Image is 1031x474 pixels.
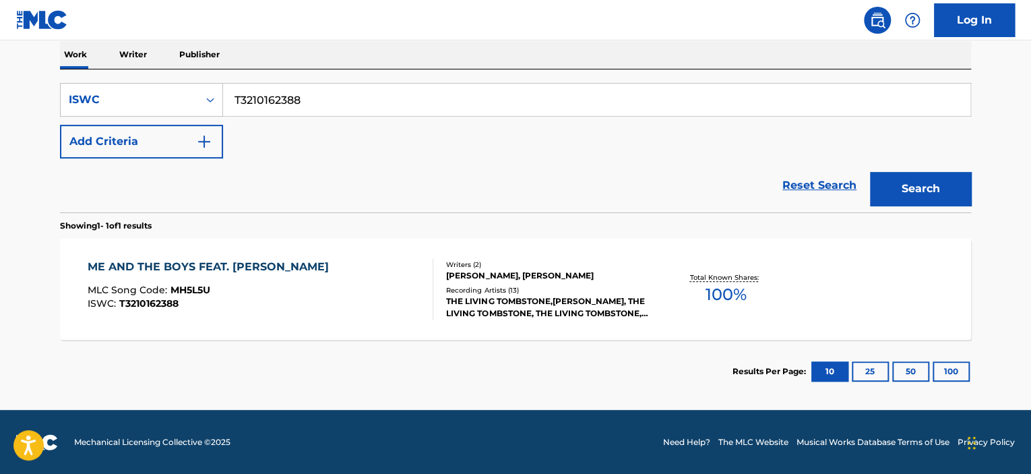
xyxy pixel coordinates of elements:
[958,436,1015,448] a: Privacy Policy
[69,92,190,108] div: ISWC
[776,171,863,200] a: Reset Search
[964,409,1031,474] iframe: Chat Widget
[968,423,976,463] div: Drag
[60,220,152,232] p: Showing 1 - 1 of 1 results
[446,285,650,295] div: Recording Artists ( 13 )
[870,172,971,206] button: Search
[16,10,68,30] img: MLC Logo
[115,40,151,69] p: Writer
[892,361,929,382] button: 50
[705,283,746,307] span: 100 %
[852,361,889,382] button: 25
[88,284,170,296] span: MLC Song Code :
[904,12,920,28] img: help
[60,40,91,69] p: Work
[811,361,848,382] button: 10
[864,7,891,34] a: Public Search
[446,295,650,320] div: THE LIVING TOMBSTONE,[PERSON_NAME], THE LIVING TOMBSTONE, THE LIVING TOMBSTONE, THE LIVING TOMBST...
[796,436,949,448] a: Musical Works Database Terms of Use
[196,134,212,150] img: 9d2ae6d4665cec9f34b9.svg
[933,361,970,382] button: 100
[446,260,650,270] div: Writers ( 2 )
[119,297,179,309] span: T3210162388
[934,3,1015,37] a: Log In
[899,7,926,34] div: Help
[446,270,650,282] div: [PERSON_NAME], [PERSON_NAME]
[60,125,223,158] button: Add Criteria
[74,436,230,448] span: Mechanical Licensing Collective © 2025
[60,239,971,340] a: ME AND THE BOYS FEAT. [PERSON_NAME]MLC Song Code:MH5L5UISWC:T3210162388Writers (2)[PERSON_NAME], ...
[60,83,971,212] form: Search Form
[175,40,224,69] p: Publisher
[88,259,336,275] div: ME AND THE BOYS FEAT. [PERSON_NAME]
[16,434,58,450] img: logo
[88,297,119,309] span: ISWC :
[732,365,809,378] p: Results Per Page:
[689,272,761,283] p: Total Known Shares:
[663,436,710,448] a: Need Help?
[869,12,885,28] img: search
[170,284,210,296] span: MH5L5U
[718,436,788,448] a: The MLC Website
